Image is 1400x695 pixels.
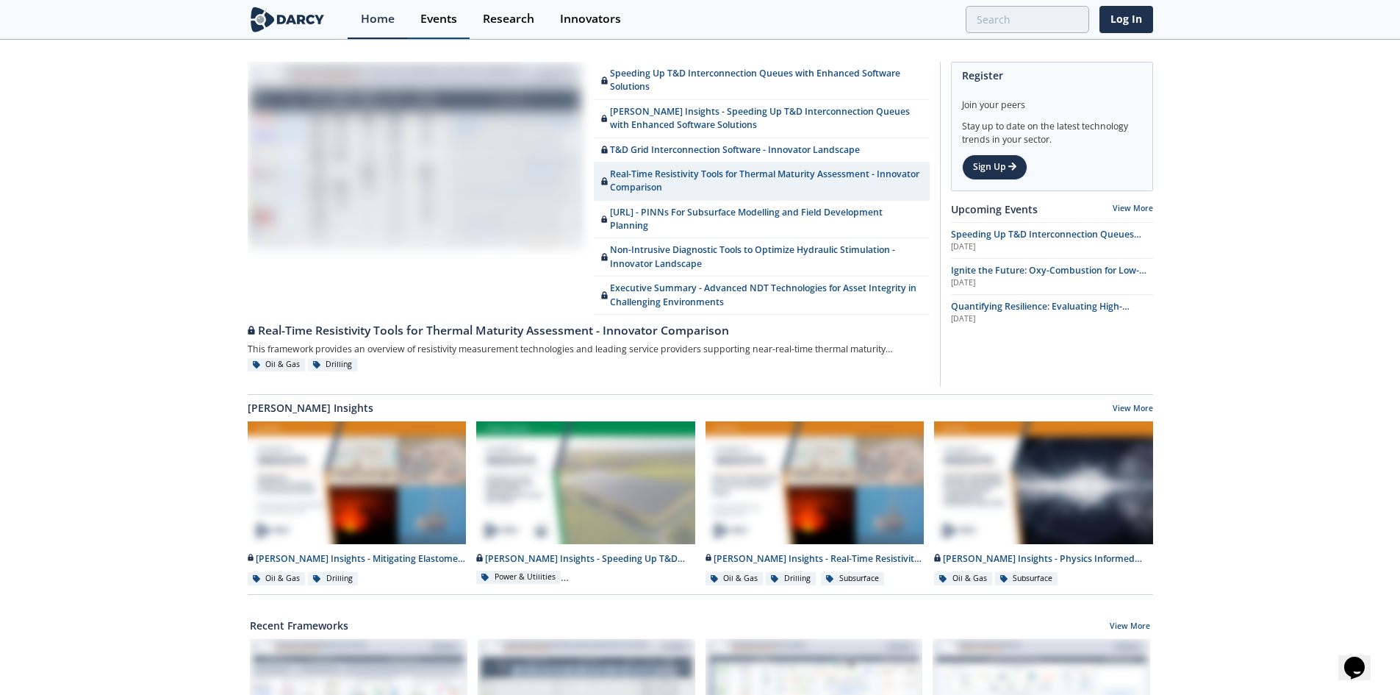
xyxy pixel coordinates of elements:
div: [DATE] [951,241,1153,253]
a: Darcy Insights - Physics Informed Neural Networks to Accelerate Subsurface Scenario Analysis prev... [929,421,1158,586]
div: Register [962,63,1142,88]
div: Stay up to date on the latest technology trends in your sector. [962,112,1142,146]
span: Ignite the Future: Oxy-Combustion for Low-Carbon Power [951,264,1146,290]
a: Log In [1099,6,1153,33]
div: Home [361,13,395,25]
div: Speeding Up T&D Interconnection Queues with Enhanced Software Solutions [601,67,922,94]
a: Sign Up [962,154,1027,179]
a: Ignite the Future: Oxy-Combustion for Low-Carbon Power [DATE] [951,264,1153,289]
div: Join your peers [962,88,1142,112]
div: [PERSON_NAME] Insights - Mitigating Elastomer Swelling Issue in Downhole Drilling Mud Motors [248,552,467,566]
div: Oil & Gas [248,572,306,585]
a: Real-Time Resistivity Tools for Thermal Maturity Assessment - Innovator Comparison [594,163,930,201]
img: logo-wide.svg [248,7,328,32]
a: Darcy Insights - Mitigating Elastomer Swelling Issue in Downhole Drilling Mud Motors preview [PER... [243,421,472,586]
a: [PERSON_NAME] Insights - Speeding Up T&D Interconnection Queues with Enhanced Software Solutions [594,100,930,138]
div: Oil & Gas [248,358,306,371]
div: Power & Utilities [476,571,561,584]
div: Innovators [560,13,621,25]
div: Drilling [766,572,816,585]
a: Upcoming Events [951,202,1038,217]
iframe: chat widget [1338,636,1385,680]
a: View More [1110,621,1150,634]
a: View More [1113,203,1153,213]
div: Events [420,13,457,25]
input: Advanced Search [966,6,1089,33]
a: Real-Time Resistivity Tools for Thermal Maturity Assessment - Innovator Comparison [248,315,930,340]
div: Oil & Gas [706,572,764,585]
a: [PERSON_NAME] Insights [248,400,373,416]
div: Subsurface [995,572,1058,585]
div: Drilling [308,358,358,371]
span: Speeding Up T&D Interconnection Queues with Enhanced Software Solutions [951,228,1141,254]
a: Executive Summary - Advanced NDT Technologies for Asset Integrity in Challenging Environments [594,277,930,315]
a: Darcy Insights - Real-Time Resistivity Tools for Thermal Maturity Assessment in Unconventional Pl... [700,421,930,586]
a: Quantifying Resilience: Evaluating High-Impact, Low-Frequency (HILF) Events [DATE] [951,300,1153,325]
div: [DATE] [951,277,1153,289]
div: Research [483,13,534,25]
a: Recent Frameworks [250,618,348,633]
div: Real-Time Resistivity Tools for Thermal Maturity Assessment - Innovator Comparison [248,322,930,340]
div: [PERSON_NAME] Insights - Speeding Up T&D Interconnection Queues with Enhanced Software Solutions [476,552,695,566]
div: [PERSON_NAME] Insights - Real-Time Resistivity Tools for Thermal Maturity Assessment in Unconvent... [706,552,925,566]
a: Non-Intrusive Diagnostic Tools to Optimize Hydraulic Stimulation - Innovator Landscape [594,238,930,277]
a: Darcy Insights - Speeding Up T&D Interconnection Queues with Enhanced Software Solutions preview ... [471,421,700,586]
div: [DATE] [951,313,1153,325]
div: Oil & Gas [934,572,992,585]
a: T&D Grid Interconnection Software - Innovator Landscape [594,138,930,163]
span: Quantifying Resilience: Evaluating High-Impact, Low-Frequency (HILF) Events [951,300,1130,326]
div: Drilling [308,572,358,585]
div: [PERSON_NAME] Insights - Physics Informed Neural Networks to Accelerate Subsurface Scenario Analysis [934,552,1153,566]
a: Speeding Up T&D Interconnection Queues with Enhanced Software Solutions [DATE] [951,228,1153,253]
a: [URL] - PINNs For Subsurface Modelling and Field Development Planning [594,201,930,239]
a: View More [1113,403,1153,416]
a: Speeding Up T&D Interconnection Queues with Enhanced Software Solutions [594,62,930,100]
div: This framework provides an overview of resistivity measurement technologies and leading service p... [248,340,930,358]
div: Subsurface [821,572,884,585]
